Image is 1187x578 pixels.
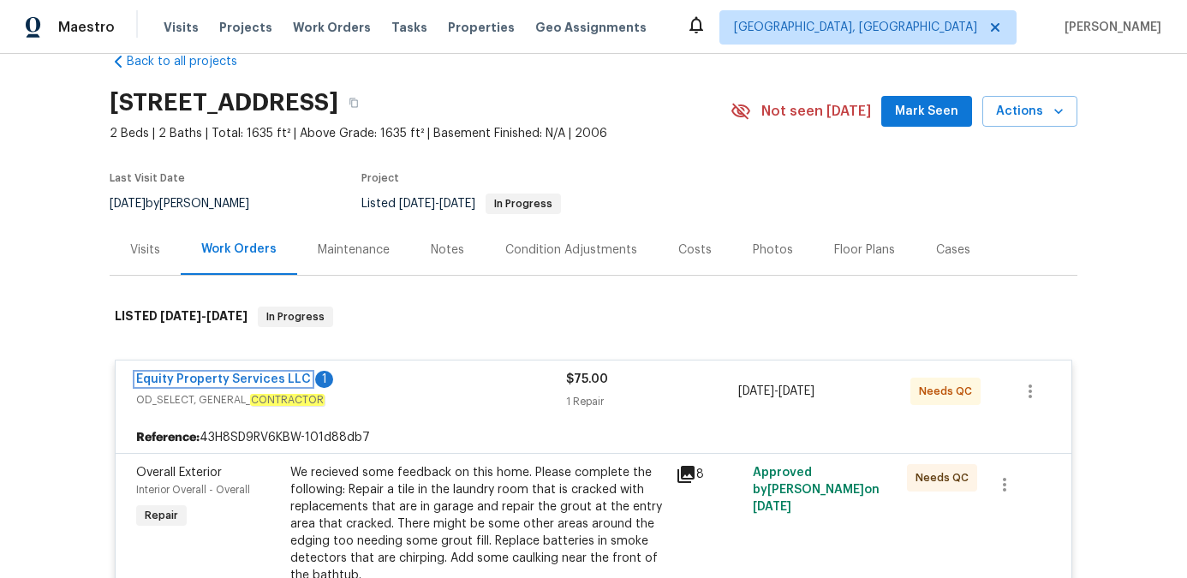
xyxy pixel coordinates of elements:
span: Overall Exterior [136,467,222,479]
span: Maestro [58,19,115,36]
span: Work Orders [293,19,371,36]
span: [DATE] [160,310,201,322]
div: Condition Adjustments [505,241,637,259]
span: Last Visit Date [110,173,185,183]
span: Approved by [PERSON_NAME] on [753,467,880,513]
span: In Progress [487,199,559,209]
button: Copy Address [338,87,369,118]
span: [PERSON_NAME] [1058,19,1161,36]
span: Projects [219,19,272,36]
span: Actions [996,101,1064,122]
div: Costs [678,241,712,259]
span: [DATE] [206,310,248,322]
div: Work Orders [201,241,277,258]
div: 43H8SD9RV6KBW-101d88db7 [116,422,1071,453]
span: [GEOGRAPHIC_DATA], [GEOGRAPHIC_DATA] [734,19,977,36]
div: by [PERSON_NAME] [110,194,270,214]
span: Interior Overall - Overall [136,485,250,495]
span: [DATE] [753,501,791,513]
span: Needs QC [919,383,979,400]
span: 2 Beds | 2 Baths | Total: 1635 ft² | Above Grade: 1635 ft² | Basement Finished: N/A | 2006 [110,125,731,142]
span: Properties [448,19,515,36]
span: $75.00 [566,373,608,385]
div: 1 [315,371,333,388]
button: Mark Seen [881,96,972,128]
span: Visits [164,19,199,36]
span: Not seen [DATE] [761,103,871,120]
span: Tasks [391,21,427,33]
span: Repair [138,507,185,524]
span: - [399,198,475,210]
h2: [STREET_ADDRESS] [110,94,338,111]
div: Visits [130,241,160,259]
span: In Progress [259,308,331,325]
span: - [160,310,248,322]
div: Photos [753,241,793,259]
h6: LISTED [115,307,248,327]
span: Project [361,173,399,183]
span: [DATE] [778,385,814,397]
span: Needs QC [916,469,975,486]
em: CONTRACTOR [250,394,325,406]
span: [DATE] [110,198,146,210]
span: Mark Seen [895,101,958,122]
span: Listed [361,198,561,210]
div: LISTED [DATE]-[DATE]In Progress [110,289,1077,344]
span: [DATE] [738,385,774,397]
div: 1 Repair [566,393,738,410]
span: [DATE] [399,198,435,210]
div: 8 [676,464,743,485]
a: Back to all projects [110,53,274,70]
span: Geo Assignments [535,19,647,36]
b: Reference: [136,429,200,446]
div: Notes [431,241,464,259]
button: Actions [982,96,1077,128]
span: [DATE] [439,198,475,210]
span: - [738,383,814,400]
div: Maintenance [318,241,390,259]
div: Floor Plans [834,241,895,259]
a: Equity Property Services LLC [136,373,311,385]
div: Cases [936,241,970,259]
span: OD_SELECT, GENERAL_ [136,391,566,408]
